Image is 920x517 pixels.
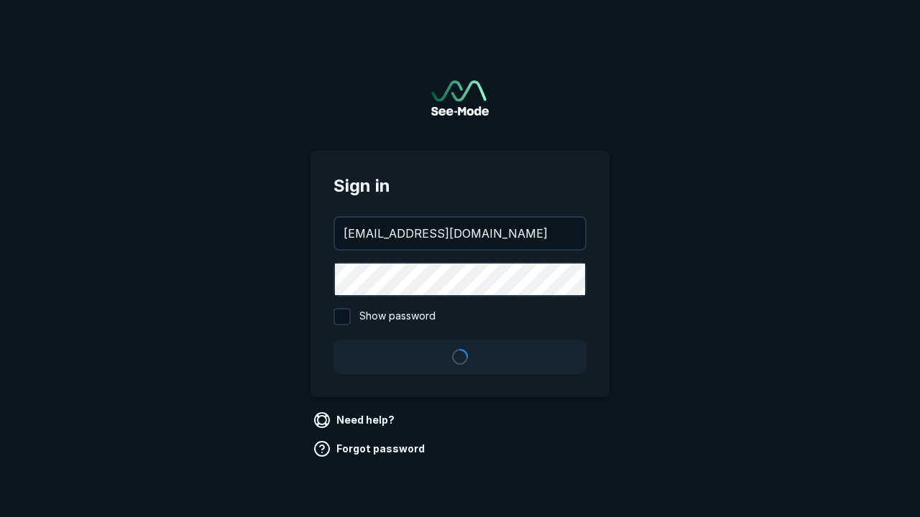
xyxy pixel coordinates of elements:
input: your@email.com [335,218,585,249]
a: Need help? [310,409,400,432]
span: Show password [359,308,436,325]
span: Sign in [333,173,586,199]
img: See-Mode Logo [431,80,489,116]
a: Forgot password [310,437,431,460]
a: Go to sign in [431,80,489,116]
